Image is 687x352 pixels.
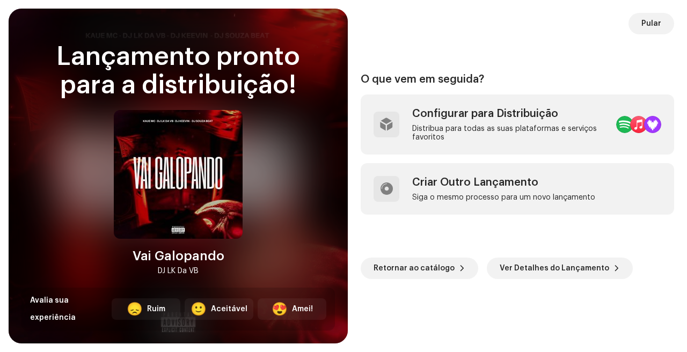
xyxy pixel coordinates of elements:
[361,73,674,86] div: O que vem em seguida?
[500,258,609,279] span: Ver Detalhes do Lançamento
[211,304,247,315] div: Aceitável
[147,304,165,315] div: Ruim
[412,193,595,202] div: Siga o mesmo processo para um novo lançamento
[127,303,143,316] div: 😞
[191,303,207,316] div: 🙂
[412,107,608,120] div: Configurar para Distribuição
[374,258,455,279] span: Retornar ao catálogo
[487,258,633,279] button: Ver Detalhes do Lançamento
[412,124,608,142] div: Distribua para todas as suas plataformas e serviços favoritos
[158,265,199,277] div: DJ LK Da VB
[292,304,313,315] div: Amei!
[641,13,661,34] span: Pular
[21,43,335,100] div: Lançamento pronto para a distribuição!
[361,94,674,155] re-a-post-create-item: Configurar para Distribuição
[412,176,595,189] div: Criar Outro Lançamento
[272,303,288,316] div: 😍
[114,110,243,239] img: 3fa3dfa9-af3c-48a1-9dae-9a0fe0a23415
[133,247,224,265] div: Vai Galopando
[628,13,674,34] button: Pular
[361,258,478,279] button: Retornar ao catálogo
[30,297,76,321] span: Avalia sua experiência
[361,163,674,215] re-a-post-create-item: Criar Outro Lançamento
